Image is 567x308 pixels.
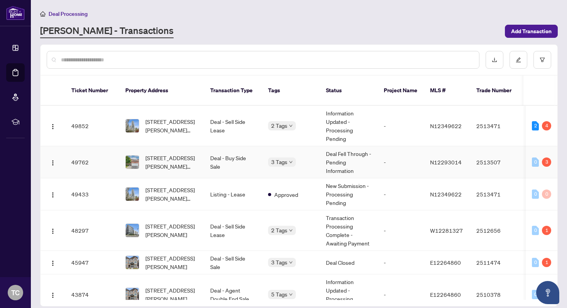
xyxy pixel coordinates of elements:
span: Deal Processing [49,10,88,17]
button: Open asap [536,281,559,304]
td: 45947 [65,251,119,274]
img: Logo [50,228,56,234]
th: Trade Number [470,76,524,106]
td: Deal Fell Through - Pending Information [320,146,378,178]
th: Property Address [119,76,204,106]
img: logo [6,6,25,20]
span: W12281327 [430,227,463,234]
span: [STREET_ADDRESS][PERSON_NAME] [145,222,198,239]
span: [STREET_ADDRESS][PERSON_NAME][PERSON_NAME] [145,154,198,171]
img: thumbnail-img [126,188,139,201]
img: thumbnail-img [126,119,139,132]
span: [STREET_ADDRESS][PERSON_NAME][PERSON_NAME] [145,117,198,134]
span: [STREET_ADDRESS][PERSON_NAME][PERSON_NAME] [145,186,198,203]
span: down [289,160,293,164]
img: Logo [50,160,56,166]
span: down [289,293,293,296]
span: edit [516,57,521,63]
span: N12349622 [430,191,462,198]
td: 49852 [65,106,119,146]
th: Project Name [378,76,424,106]
div: 0 [532,290,539,299]
td: 2513507 [470,146,524,178]
div: 3 [542,157,551,167]
div: 1 [542,226,551,235]
button: Logo [47,188,59,200]
td: - [378,251,424,274]
td: 49433 [65,178,119,210]
span: 5 Tags [271,290,287,299]
td: 49762 [65,146,119,178]
td: Deal - Sell Side Lease [204,210,262,251]
td: 2512656 [470,210,524,251]
td: Deal - Buy Side Sale [204,146,262,178]
div: 2 [532,121,539,130]
span: N12293014 [430,159,462,166]
span: down [289,228,293,232]
span: 2 Tags [271,121,287,130]
div: 0 [532,258,539,267]
td: 2511474 [470,251,524,274]
td: Listing - Lease [204,178,262,210]
span: filter [540,57,545,63]
img: Logo [50,292,56,298]
span: N12349622 [430,122,462,129]
td: Deal Closed [320,251,378,274]
span: [STREET_ADDRESS][PERSON_NAME] [145,286,198,303]
img: thumbnail-img [126,288,139,301]
div: 0 [542,190,551,199]
button: Logo [47,156,59,168]
td: Transaction Processing Complete - Awaiting Payment [320,210,378,251]
th: Tags [262,76,320,106]
img: thumbnail-img [126,156,139,169]
img: thumbnail-img [126,256,139,269]
span: E12264860 [430,259,461,266]
td: Deal - Sell Side Sale [204,251,262,274]
span: down [289,261,293,264]
span: 2 Tags [271,226,287,235]
button: Add Transaction [505,25,558,38]
span: Approved [274,190,298,199]
img: Logo [50,124,56,130]
div: 0 [532,226,539,235]
button: filter [533,51,551,69]
button: Logo [47,288,59,301]
th: Transaction Type [204,76,262,106]
img: thumbnail-img [126,224,139,237]
span: Add Transaction [511,25,552,37]
button: download [486,51,503,69]
img: Logo [50,192,56,198]
span: [STREET_ADDRESS][PERSON_NAME] [145,254,198,271]
img: Logo [50,260,56,266]
td: 2513471 [470,106,524,146]
span: 3 Tags [271,157,287,166]
td: - [378,106,424,146]
td: - [378,210,424,251]
div: 0 [532,190,539,199]
span: download [492,57,497,63]
span: home [40,11,46,17]
td: 2513471 [470,178,524,210]
td: Information Updated - Processing Pending [320,106,378,146]
td: 48297 [65,210,119,251]
button: Logo [47,256,59,269]
span: TC [11,287,20,298]
span: down [289,124,293,128]
div: 1 [542,258,551,267]
th: MLS # [424,76,470,106]
td: New Submission - Processing Pending [320,178,378,210]
button: edit [510,51,527,69]
div: 4 [542,121,551,130]
td: - [378,146,424,178]
button: Logo [47,120,59,132]
td: Deal - Sell Side Lease [204,106,262,146]
span: 3 Tags [271,258,287,267]
span: E12264860 [430,291,461,298]
th: Ticket Number [65,76,119,106]
button: Logo [47,224,59,237]
a: [PERSON_NAME] - Transactions [40,24,174,38]
th: Status [320,76,378,106]
td: - [378,178,424,210]
div: 0 [532,157,539,167]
